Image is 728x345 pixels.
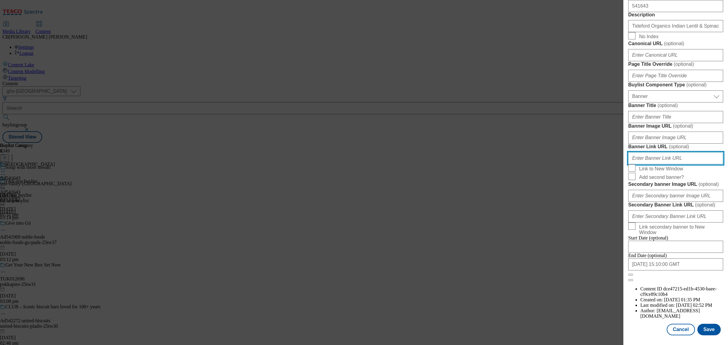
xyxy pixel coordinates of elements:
span: dce47215-ed1b-4530-baee-cf9ce89c10b4 [640,286,716,297]
label: Description [628,12,723,18]
span: ( optional ) [664,41,684,46]
input: Enter Banner Image URL [628,132,723,144]
span: End Date (optional) [628,253,667,258]
span: No Index [639,34,659,39]
input: Enter Canonical URL [628,49,723,61]
span: [DATE] 01:35 PM [664,297,700,302]
li: Content ID [640,286,723,297]
input: Enter Banner Title [628,111,723,123]
span: ( optional ) [695,202,715,207]
li: Author: [640,308,723,319]
span: [EMAIL_ADDRESS][DOMAIN_NAME] [640,308,700,319]
span: ( optional ) [658,103,678,108]
input: Enter Secondary banner Image URL [628,190,723,202]
span: Add second banner? [639,175,684,180]
span: ( optional ) [673,123,693,129]
li: Created on: [640,297,723,303]
button: Cancel [667,324,695,335]
input: Enter Secondary Banner Link URL [628,210,723,223]
label: Banner Link URL [628,144,723,150]
input: Enter Date [628,241,723,253]
input: Enter Description [628,20,723,32]
span: [DATE] 02:52 PM [676,303,712,308]
label: Banner Image URL [628,123,723,129]
label: Buylist Component Type [628,82,723,88]
li: Last modified on: [640,303,723,308]
button: Close [628,274,633,276]
span: ( optional ) [699,182,719,187]
label: Page Title Override [628,61,723,67]
span: ( optional ) [686,82,707,87]
span: Link to New Window [639,166,683,172]
span: ( optional ) [674,62,694,67]
input: Enter Date [628,258,723,270]
label: Canonical URL [628,41,723,47]
label: Banner Title [628,102,723,109]
input: Enter Banner Link URL [628,152,723,164]
span: Link secondary banner to New Window [639,224,721,235]
input: Enter Page Title Override [628,70,723,82]
label: Secondary banner Image URL [628,181,723,187]
span: Start Date (optional) [628,235,668,240]
button: Save [697,324,721,335]
label: Secondary Banner Link URL [628,202,723,208]
span: ( optional ) [669,144,689,149]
